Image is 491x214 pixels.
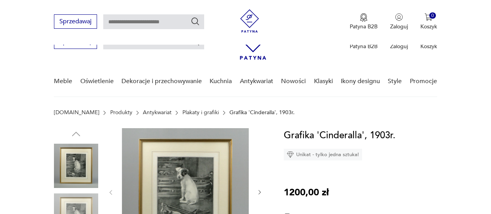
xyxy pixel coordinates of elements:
[54,40,97,45] a: Sprzedawaj
[182,110,219,116] a: Plakaty i grafiki
[54,144,98,188] img: Zdjęcie produktu Grafika 'Cinderalla', 1903r.
[210,66,232,96] a: Kuchnia
[390,43,408,50] p: Zaloguj
[191,17,200,26] button: Szukaj
[240,66,273,96] a: Antykwariat
[284,128,396,143] h1: Grafika 'Cinderalla', 1903r.
[229,110,295,116] p: Grafika 'Cinderalla', 1903r.
[284,149,362,160] div: Unikat - tylko jedna sztuka!
[80,66,114,96] a: Oświetlenie
[360,13,368,22] img: Ikona medalu
[425,13,432,21] img: Ikona koszyka
[390,23,408,30] p: Zaloguj
[388,66,402,96] a: Style
[314,66,333,96] a: Klasyki
[420,13,437,30] button: 0Koszyk
[350,13,378,30] a: Ikona medaluPatyna B2B
[287,151,294,158] img: Ikona diamentu
[54,110,99,116] a: [DOMAIN_NAME]
[110,110,132,116] a: Produkty
[281,66,306,96] a: Nowości
[350,13,378,30] button: Patyna B2B
[121,66,202,96] a: Dekoracje i przechowywanie
[54,14,97,29] button: Sprzedawaj
[420,43,437,50] p: Koszyk
[284,185,329,200] p: 1200,00 zł
[395,13,403,21] img: Ikonka użytkownika
[341,66,380,96] a: Ikony designu
[350,23,378,30] p: Patyna B2B
[390,13,408,30] button: Zaloguj
[410,66,437,96] a: Promocje
[238,9,261,33] img: Patyna - sklep z meblami i dekoracjami vintage
[350,43,378,50] p: Patyna B2B
[54,66,72,96] a: Meble
[54,19,97,25] a: Sprzedawaj
[143,110,172,116] a: Antykwariat
[429,12,436,19] div: 0
[420,23,437,30] p: Koszyk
